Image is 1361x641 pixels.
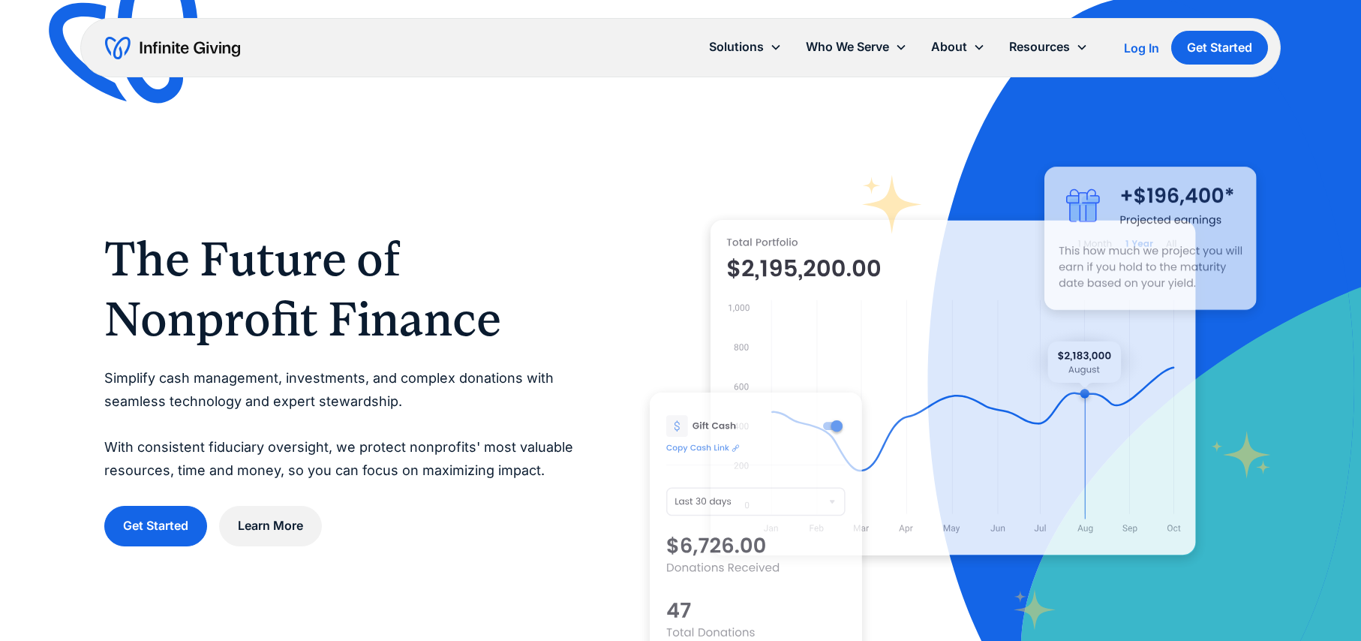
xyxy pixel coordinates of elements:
[806,37,889,57] div: Who We Serve
[219,506,322,546] a: Learn More
[1124,42,1159,54] div: Log In
[709,37,764,57] div: Solutions
[931,37,967,57] div: About
[1124,39,1159,57] a: Log In
[104,506,207,546] a: Get Started
[104,229,590,349] h1: The Future of Nonprofit Finance
[997,31,1100,63] div: Resources
[711,220,1196,555] img: nonprofit donation platform
[919,31,997,63] div: About
[105,36,240,60] a: home
[794,31,919,63] div: Who We Serve
[1211,431,1272,478] img: fundraising star
[697,31,794,63] div: Solutions
[1009,37,1070,57] div: Resources
[104,367,590,482] p: Simplify cash management, investments, and complex donations with seamless technology and expert ...
[1171,31,1268,65] a: Get Started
